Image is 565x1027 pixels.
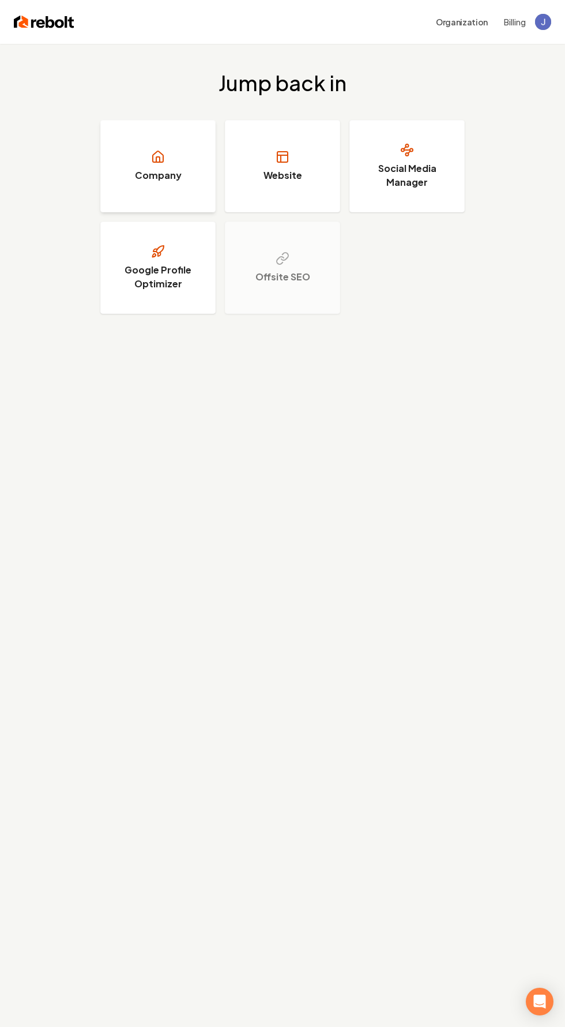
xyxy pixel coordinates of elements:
[100,222,216,314] a: Google Profile Optimizer
[349,120,465,212] a: Social Media Manager
[14,14,74,30] img: Rebolt Logo
[263,168,302,182] h3: Website
[429,12,495,32] button: Organization
[225,120,340,212] a: Website
[535,14,551,30] img: Jacob Elser
[219,72,346,95] h2: Jump back in
[255,270,310,284] h3: Offsite SEO
[135,168,182,182] h3: Company
[364,162,450,189] h3: Social Media Manager
[535,14,551,30] button: Open user button
[526,988,553,1015] div: Open Intercom Messenger
[100,120,216,212] a: Company
[115,263,201,291] h3: Google Profile Optimizer
[504,16,526,28] button: Billing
